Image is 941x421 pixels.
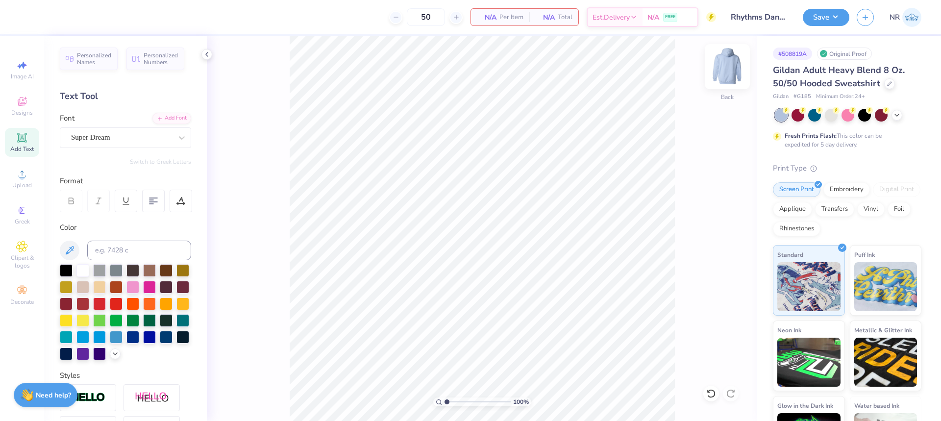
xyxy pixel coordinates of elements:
[773,222,820,236] div: Rhinestones
[777,338,841,387] img: Neon Ink
[60,175,192,187] div: Format
[890,8,921,27] a: NR
[773,48,812,60] div: # 508819A
[499,12,523,23] span: Per Item
[513,397,529,406] span: 100 %
[817,48,872,60] div: Original Proof
[721,93,734,101] div: Back
[793,93,811,101] span: # G185
[87,241,191,260] input: e.g. 7428 c
[823,182,870,197] div: Embroidery
[773,163,921,174] div: Print Type
[60,90,191,103] div: Text Tool
[60,370,191,381] div: Styles
[144,52,178,66] span: Personalized Numbers
[535,12,555,23] span: N/A
[803,9,849,26] button: Save
[854,325,912,335] span: Metallic & Glitter Ink
[152,113,191,124] div: Add Font
[815,202,854,217] div: Transfers
[708,47,747,86] img: Back
[773,93,789,101] span: Gildan
[130,158,191,166] button: Switch to Greek Letters
[10,298,34,306] span: Decorate
[12,181,32,189] span: Upload
[15,218,30,225] span: Greek
[5,254,39,270] span: Clipart & logos
[665,14,675,21] span: FREE
[816,93,865,101] span: Minimum Order: 24 +
[135,392,169,404] img: Shadow
[60,222,191,233] div: Color
[777,249,803,260] span: Standard
[873,182,920,197] div: Digital Print
[11,109,33,117] span: Designs
[854,249,875,260] span: Puff Ink
[785,132,837,140] strong: Fresh Prints Flash:
[854,400,899,411] span: Water based Ink
[773,182,820,197] div: Screen Print
[777,262,841,311] img: Standard
[60,113,74,124] label: Font
[407,8,445,26] input: – –
[36,391,71,400] strong: Need help?
[723,7,795,27] input: Untitled Design
[902,8,921,27] img: Niki Roselle Tendencia
[10,145,34,153] span: Add Text
[647,12,659,23] span: N/A
[888,202,911,217] div: Foil
[71,392,105,403] img: Stroke
[773,202,812,217] div: Applique
[477,12,496,23] span: N/A
[77,52,112,66] span: Personalized Names
[11,73,34,80] span: Image AI
[777,400,833,411] span: Glow in the Dark Ink
[773,64,905,89] span: Gildan Adult Heavy Blend 8 Oz. 50/50 Hooded Sweatshirt
[857,202,885,217] div: Vinyl
[593,12,630,23] span: Est. Delivery
[854,262,917,311] img: Puff Ink
[890,12,900,23] span: NR
[777,325,801,335] span: Neon Ink
[558,12,572,23] span: Total
[785,131,905,149] div: This color can be expedited for 5 day delivery.
[854,338,917,387] img: Metallic & Glitter Ink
